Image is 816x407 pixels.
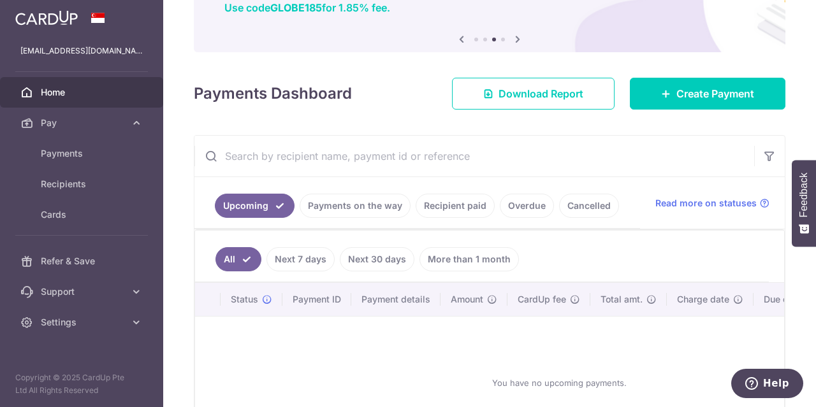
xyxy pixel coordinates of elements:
span: Status [231,293,258,306]
a: Next 7 days [266,247,335,271]
a: All [215,247,261,271]
span: Download Report [499,86,583,101]
span: Cards [41,208,125,221]
button: Feedback - Show survey [792,160,816,246]
a: Upcoming [215,194,295,218]
a: More than 1 month [419,247,519,271]
span: Total amt. [601,293,643,306]
span: Read more on statuses [655,197,757,210]
span: Amount [451,293,483,306]
span: Payments [41,147,125,160]
a: Use codeGLOBE185for 1.85% fee. [224,1,390,14]
span: Pay [41,117,125,129]
h4: Payments Dashboard [194,82,352,105]
span: Home [41,86,125,99]
a: Payments on the way [300,194,411,218]
span: CardUp fee [518,293,566,306]
a: Next 30 days [340,247,414,271]
b: GLOBE185 [270,1,322,14]
span: Support [41,285,125,298]
input: Search by recipient name, payment id or reference [194,136,754,176]
img: CardUp [15,10,78,25]
span: Settings [41,316,125,329]
span: Charge date [677,293,729,306]
p: [EMAIL_ADDRESS][DOMAIN_NAME] [20,45,143,57]
span: Feedback [798,173,810,217]
a: Cancelled [559,194,619,218]
span: Due date [764,293,802,306]
span: Create Payment [676,86,754,101]
span: Recipients [41,178,125,190]
a: Overdue [500,194,554,218]
a: Read more on statuses [655,197,769,210]
a: Create Payment [630,78,785,110]
a: Download Report [452,78,615,110]
iframe: Opens a widget where you can find more information [731,369,803,401]
th: Payment details [351,283,441,316]
th: Payment ID [282,283,351,316]
a: Recipient paid [416,194,495,218]
span: Refer & Save [41,255,125,268]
